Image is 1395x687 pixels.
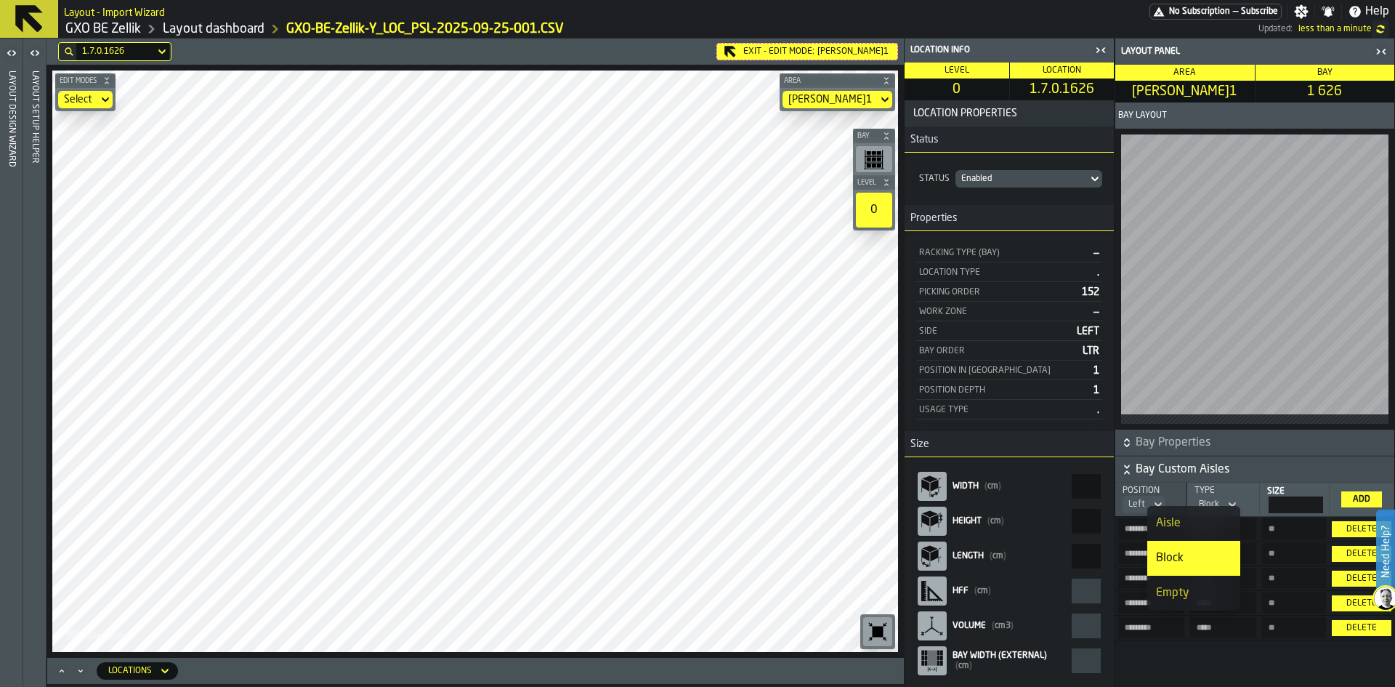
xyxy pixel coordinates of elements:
[1118,592,1184,614] input: input-value- input-value-
[1332,620,1391,636] button: button-Delete
[1072,648,1101,673] input: react-aria6079107952-:rg3: react-aria6079107952-:rg3:
[1118,592,1184,614] label: input-value-
[916,174,953,184] div: Status
[1372,20,1389,38] label: button-toggle-undefined
[1147,506,1240,611] ul: dropdown-menu
[905,126,1114,153] h3: title-section-Status
[1317,68,1333,77] span: Bay
[919,366,1088,376] div: Position in [GEOGRAPHIC_DATA]
[1332,571,1391,587] button: button-Delete
[1118,617,1184,638] label: input-value-
[990,552,992,561] span: (
[907,81,1006,97] span: 0
[1013,81,1112,97] span: 1.7.0.1626
[1121,486,1167,513] div: PositionDropdownMenuValue-
[953,552,984,561] span: Length
[987,517,1004,526] span: cm
[53,664,70,678] button: Maximize
[916,608,1102,643] label: react-aria6079107952-:rg1:
[1093,366,1099,376] span: 1
[1118,518,1184,539] input: input-value- input-value-
[1338,623,1385,633] div: Delete
[905,205,1114,231] h3: title-section-Properties
[1011,622,1014,630] span: )
[854,179,879,187] span: Level
[1097,405,1099,415] span: .
[916,400,1102,419] div: StatList-item-Usage Type
[64,4,165,19] h2: Sub Title
[955,662,958,670] span: (
[1262,617,1326,638] label: input-value-
[953,587,969,595] span: HFF
[916,469,1102,504] label: react-aria6079107952-:rfp:
[1093,385,1099,395] span: 1
[961,174,1082,184] div: DropdownMenuValue-Enabled
[817,47,889,57] span: [PERSON_NAME]1
[919,307,1088,317] div: Work Zone
[1262,518,1326,539] input: input-value- input-value-
[1118,84,1252,100] span: [PERSON_NAME]1
[916,539,1102,574] label: react-aria6079107952-:rft:
[945,66,969,75] span: Level
[916,574,1102,608] label: react-aria6079107952-:rfv:
[1262,518,1326,539] label: input-value-
[1118,617,1184,638] input: input-value- input-value-
[82,47,149,57] div: DropdownMenuValue-1.7.0.1626
[916,302,1102,321] div: StatList-item-Work Zone
[853,190,895,230] div: button-toolbar-undefined
[916,643,1102,678] label: react-aria6079107952-:rg3:
[1003,552,1006,561] span: )
[64,94,92,105] div: DropdownMenuValue-none
[65,21,141,37] a: link-to-/wh/i/5fa160b1-7992-442a-9057-4226e3d2ae6d
[1193,486,1240,513] div: TypeDropdownMenuValue-1
[1156,550,1232,567] div: Block
[1072,544,1101,569] input: react-aria6079107952-:rft: react-aria6079107952-:rft:
[953,482,979,491] span: Width
[1378,511,1394,592] label: Need Help?
[1118,518,1184,539] label: input-value-
[1115,566,1394,591] tr: Mezanine M.1-Mezanine M.1-1-LEFT-626-1 626-A-2
[1043,66,1081,75] span: Location
[916,243,1102,262] div: StatList-item-Racking Type (Bay)
[1262,568,1326,589] label: input-value-
[1262,543,1326,564] input: input-value- input-value-
[916,167,1102,190] div: StatusDropdownMenuValue-Enabled
[1136,461,1391,478] span: Bay Custom Aisles
[780,73,895,88] button: button-
[853,143,895,175] div: button-toolbar-undefined
[919,346,1077,356] div: Bay Order
[1258,24,1293,34] span: Updated:
[1338,574,1385,584] div: Delete
[1082,287,1099,297] span: 152
[953,517,982,526] span: Height
[1118,543,1184,564] label: input-value-
[1332,521,1391,537] button: button-Delete
[988,587,991,595] span: )
[919,405,1091,415] div: Usage Type
[1072,579,1101,603] input: react-aria6079107952-:rfv: react-aria6079107952-:rfv:
[987,517,990,526] span: (
[1,41,22,68] label: button-toggle-Open
[1156,515,1232,532] div: Aisle
[1115,457,1394,483] button: button-
[1315,4,1341,19] label: button-toggle-Notifications
[1267,487,1285,496] span: Size
[1190,617,1257,638] label: input-value-
[1262,568,1326,589] input: input-value- input-value-
[919,248,1088,258] div: Racking Type (Bay)
[1149,4,1282,20] a: link-to-/wh/i/5fa160b1-7992-442a-9057-4226e3d2ae6d/pricing/
[1118,568,1184,589] label: input-value-
[905,438,929,450] span: Size
[72,664,89,678] button: Minimize
[984,482,987,491] span: (
[905,212,958,224] span: Properties
[953,622,986,630] span: Volume
[30,68,40,683] div: Layout Setup Helper
[992,622,995,630] span: (
[1262,592,1326,614] input: input-value- input-value-
[1093,248,1099,258] span: —
[856,193,892,228] div: 0
[1332,546,1391,562] button: button-Delete
[1147,576,1240,611] li: dropdown-item
[55,73,116,88] button: button-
